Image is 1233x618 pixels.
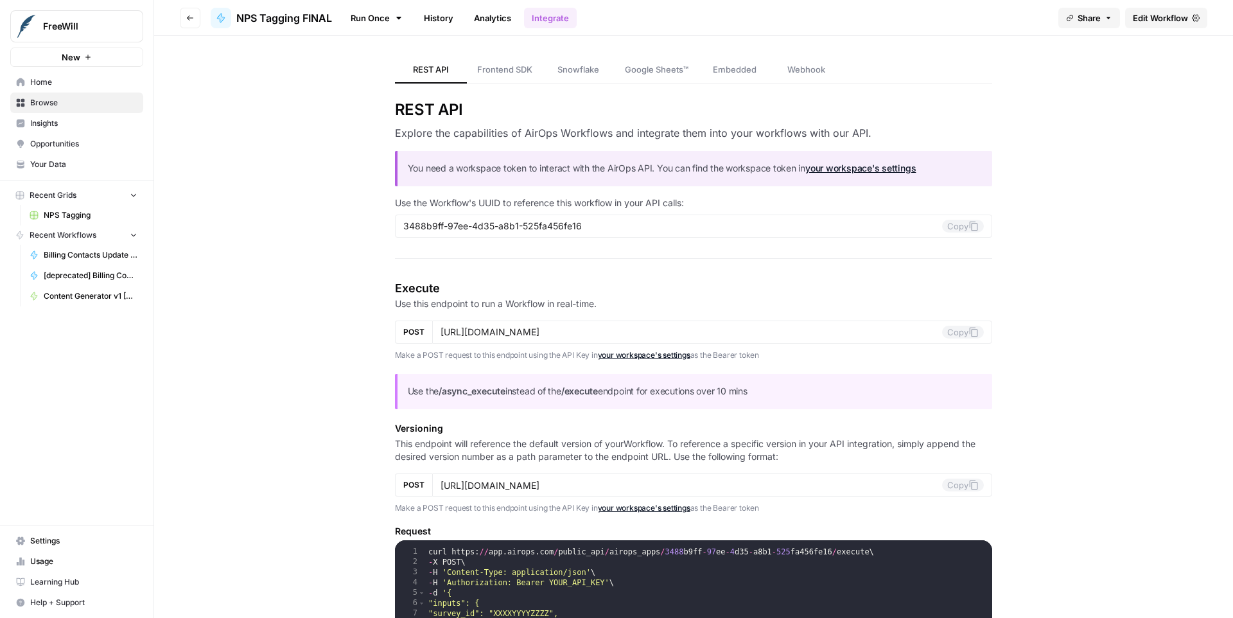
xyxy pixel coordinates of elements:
a: your workspace's settings [598,350,690,360]
h4: Execute [395,279,993,297]
a: NPS Tagging FINAL [211,8,332,28]
button: Recent Workflows [10,225,143,245]
span: Google Sheets™ [625,63,688,76]
img: FreeWill Logo [15,15,38,38]
div: 5 [395,588,426,598]
span: Toggle code folding, rows 6 through 9 [418,598,425,608]
span: Toggle code folding, rows 5 through 10 [418,588,425,598]
a: Frontend SDK [467,57,543,84]
span: Edit Workflow [1133,12,1188,24]
p: Make a POST request to this endpoint using the API Key in as the Bearer token [395,349,993,362]
div: 2 [395,557,426,567]
a: REST API [395,57,467,84]
span: Usage [30,556,137,567]
a: Billing Contacts Update Workflow v3.0 [24,245,143,265]
span: Browse [30,97,137,109]
span: POST [403,326,424,338]
span: Opportunities [30,138,137,150]
a: Settings [10,531,143,551]
span: Recent Workflows [30,229,96,241]
strong: /execute [561,385,598,396]
span: POST [403,479,424,491]
p: This endpoint will reference the default version of your Workflow . To reference a specific versi... [395,437,993,463]
button: Copy [942,220,984,233]
a: Edit Workflow [1125,8,1207,28]
span: Recent Grids [30,190,76,201]
span: NPS Tagging [44,209,137,221]
a: Usage [10,551,143,572]
span: Help + Support [30,597,137,608]
span: [deprecated] Billing Contacts Update Workflow [44,270,137,281]
p: You need a workspace token to interact with the AirOps API. You can find the workspace token in [408,161,983,176]
span: Content Generator v1 [DEPRECATED] [44,290,137,302]
span: Settings [30,535,137,547]
span: Embedded [713,63,756,76]
h5: Request [395,525,993,538]
a: Run Once [342,7,411,29]
p: Use this endpoint to run a Workflow in real-time. [395,297,993,310]
h2: REST API [395,100,993,120]
a: Integrate [524,8,577,28]
a: Home [10,72,143,93]
p: Use the Workflow's UUID to reference this workflow in your API calls: [395,197,993,209]
button: Help + Support [10,592,143,613]
a: History [416,8,461,28]
a: [deprecated] Billing Contacts Update Workflow [24,265,143,286]
span: Learning Hub [30,576,137,588]
button: Workspace: FreeWill [10,10,143,42]
span: Share [1078,12,1101,24]
span: Snowflake [557,63,599,76]
a: Webhook [771,57,843,84]
div: 6 [395,598,426,608]
a: Embedded [699,57,771,84]
button: New [10,48,143,67]
div: 1 [395,547,426,557]
button: Share [1058,8,1120,28]
span: New [62,51,80,64]
a: Insights [10,113,143,134]
h5: Versioning [395,422,993,435]
span: Billing Contacts Update Workflow v3.0 [44,249,137,261]
span: Your Data [30,159,137,170]
a: your workspace's settings [598,503,690,513]
p: Use the instead of the endpoint for executions over 10 mins [408,384,983,399]
a: your workspace's settings [805,163,916,173]
p: Make a POST request to this endpoint using the API Key in as the Bearer token [395,502,993,515]
a: Browse [10,93,143,113]
button: Copy [942,326,984,339]
a: Opportunities [10,134,143,154]
a: Google Sheets™ [615,57,699,84]
a: NPS Tagging [24,205,143,225]
a: Learning Hub [10,572,143,592]
strong: /async_execute [439,385,505,396]
span: NPS Tagging FINAL [236,10,332,26]
button: Recent Grids [10,186,143,205]
a: Snowflake [543,57,615,84]
span: Frontend SDK [477,63,532,76]
div: 3 [395,567,426,578]
a: Content Generator v1 [DEPRECATED] [24,286,143,306]
a: Analytics [466,8,519,28]
span: FreeWill [43,20,121,33]
div: 4 [395,578,426,588]
span: REST API [413,63,449,76]
span: Webhook [787,63,825,76]
span: Home [30,76,137,88]
h3: Explore the capabilities of AirOps Workflows and integrate them into your workflows with our API. [395,125,993,141]
button: Copy [942,479,984,491]
span: Insights [30,118,137,129]
a: Your Data [10,154,143,175]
